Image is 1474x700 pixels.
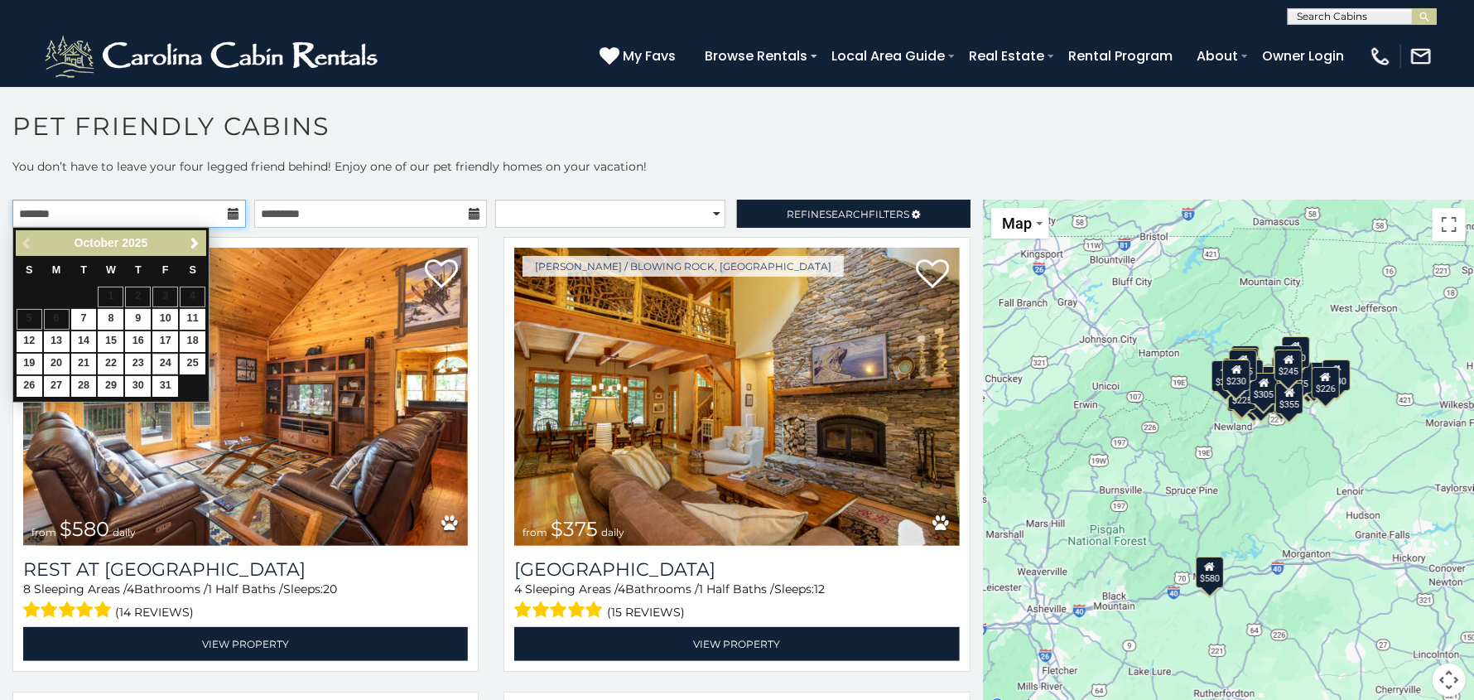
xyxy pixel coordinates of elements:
[514,558,959,581] h3: Mountain Song Lodge
[1300,362,1328,393] div: $380
[1188,41,1246,70] a: About
[514,627,959,661] a: View Property
[135,264,142,276] span: Thursday
[75,236,119,249] span: October
[1322,360,1351,391] div: $930
[98,309,123,330] a: 8
[116,601,195,623] span: (14 reviews)
[152,331,178,352] a: 17
[823,41,953,70] a: Local Area Guide
[425,258,458,292] a: Add to favorites
[523,256,844,277] a: [PERSON_NAME] / Blowing Rock, [GEOGRAPHIC_DATA]
[1433,664,1466,697] button: Map camera controls
[1369,45,1392,68] img: phone-regular-white.png
[551,517,598,541] span: $375
[618,582,625,596] span: 4
[113,526,136,538] span: daily
[17,376,42,397] a: 26
[162,264,169,276] span: Friday
[23,248,468,546] img: Rest at Mountain Crest
[601,526,624,538] span: daily
[152,309,178,330] a: 10
[1274,345,1302,377] div: $360
[514,248,959,546] a: Mountain Song Lodge from $375 daily
[523,526,547,538] span: from
[208,582,283,596] span: 1 Half Baths /
[17,354,42,374] a: 19
[71,309,97,330] a: 7
[122,236,147,249] span: 2025
[180,309,205,330] a: 11
[71,331,97,352] a: 14
[44,354,70,374] a: 20
[1282,336,1310,368] div: $320
[826,208,869,220] span: Search
[41,31,385,81] img: White-1-2.png
[71,354,97,374] a: 21
[98,331,123,352] a: 15
[44,376,70,397] a: 27
[1231,348,1259,379] div: $310
[991,208,1049,239] button: Change map style
[814,582,825,596] span: 12
[184,233,205,253] a: Next
[26,264,32,276] span: Sunday
[1228,379,1256,410] div: $225
[1254,41,1352,70] a: Owner Login
[1250,373,1278,404] div: $305
[1003,215,1033,232] span: Map
[23,248,468,546] a: Rest at Mountain Crest from $580 daily
[17,331,42,352] a: 12
[1433,208,1466,241] button: Toggle fullscreen view
[23,627,468,661] a: View Property
[737,200,971,228] a: RefineSearchFilters
[71,376,97,397] a: 28
[125,354,151,374] a: 23
[1312,367,1340,398] div: $226
[23,558,468,581] a: Rest at [GEOGRAPHIC_DATA]
[514,248,959,546] img: Mountain Song Lodge
[1196,557,1224,588] div: $580
[1222,360,1250,391] div: $230
[44,331,70,352] a: 13
[514,582,522,596] span: 4
[1275,350,1303,381] div: $245
[1272,356,1300,388] div: $451
[127,582,134,596] span: 4
[323,582,337,596] span: 20
[180,331,205,352] a: 18
[98,376,123,397] a: 29
[600,46,680,67] a: My Favs
[696,41,816,70] a: Browse Rentals
[1276,383,1304,414] div: $355
[23,558,468,581] h3: Rest at Mountain Crest
[125,331,151,352] a: 16
[180,354,205,374] a: 25
[1231,345,1260,377] div: $325
[1409,45,1433,68] img: mail-regular-white.png
[189,264,195,276] span: Saturday
[514,581,959,623] div: Sleeping Areas / Bathrooms / Sleeps:
[917,258,950,292] a: Add to favorites
[125,376,151,397] a: 30
[1230,350,1258,381] div: $425
[623,46,676,66] span: My Favs
[699,582,774,596] span: 1 Half Baths /
[60,517,109,541] span: $580
[31,526,56,538] span: from
[1060,41,1181,70] a: Rental Program
[607,601,685,623] span: (15 reviews)
[514,558,959,581] a: [GEOGRAPHIC_DATA]
[52,264,61,276] span: Monday
[1211,360,1240,392] div: $260
[961,41,1053,70] a: Real Estate
[152,354,178,374] a: 24
[80,264,87,276] span: Tuesday
[23,581,468,623] div: Sleeping Areas / Bathrooms / Sleeps:
[152,376,178,397] a: 31
[23,582,31,596] span: 8
[106,264,116,276] span: Wednesday
[98,354,123,374] a: 22
[188,237,201,250] span: Next
[125,309,151,330] a: 9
